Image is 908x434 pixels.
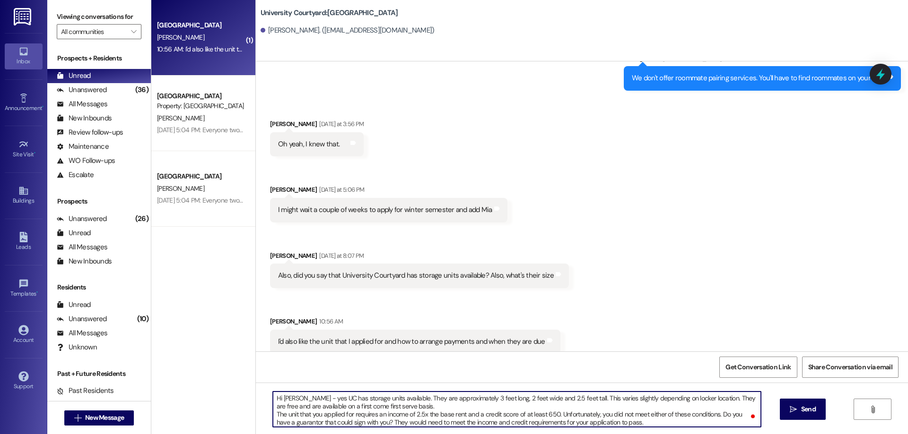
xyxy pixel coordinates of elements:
[278,205,492,215] div: I might wait a couple of weeks to apply for winter semester and add Mia
[57,142,109,152] div: Maintenance
[85,413,124,423] span: New Message
[57,9,141,24] label: Viewing conversations for
[157,114,204,122] span: [PERSON_NAME]
[808,362,892,372] span: Share Conversation via email
[57,99,107,109] div: All Messages
[801,404,816,414] span: Send
[57,156,115,166] div: WO Follow-ups
[5,368,43,394] a: Support
[57,342,97,352] div: Unknown
[273,391,761,427] textarea: To enrich screen reader interactions, please activate Accessibility in Grammarly extension settings
[802,357,899,378] button: Share Conversation via email
[57,256,112,266] div: New Inbounds
[270,185,507,198] div: [PERSON_NAME]
[57,328,107,338] div: All Messages
[57,128,123,137] div: Review follow-ups
[57,228,91,238] div: Unread
[157,45,433,53] div: 10:56 AM: I'd also like the unit that I applied for and how to arrange payments and when they are...
[135,312,151,326] div: (10)
[57,386,114,396] div: Past Residents
[47,282,151,292] div: Residents
[780,399,826,420] button: Send
[57,85,107,95] div: Unanswered
[157,101,244,111] div: Property: [GEOGRAPHIC_DATA]
[261,26,435,35] div: [PERSON_NAME]. ([EMAIL_ADDRESS][DOMAIN_NAME])
[157,33,204,42] span: [PERSON_NAME]
[278,139,340,149] div: Oh yeah, I knew that.
[47,53,151,63] div: Prospects + Residents
[5,183,43,208] a: Buildings
[57,71,91,81] div: Unread
[64,410,134,425] button: New Message
[5,322,43,348] a: Account
[270,316,560,330] div: [PERSON_NAME]
[133,83,151,97] div: (36)
[157,171,244,181] div: [GEOGRAPHIC_DATA]
[790,406,797,413] i: 
[632,73,886,83] div: We don't offer roommate pairing services. You'll have to find roommates on your own.
[869,406,876,413] i: 
[317,185,364,195] div: [DATE] at 5:06 PM
[157,20,244,30] div: [GEOGRAPHIC_DATA]
[5,136,43,162] a: Site Visit •
[317,119,364,129] div: [DATE] at 3:56 PM
[278,337,545,347] div: I'd also like the unit that I applied for and how to arrange payments and when they are due
[133,212,151,226] div: (26)
[5,43,43,69] a: Inbox
[61,24,126,39] input: All communities
[57,300,91,310] div: Unread
[270,251,569,264] div: [PERSON_NAME]
[47,196,151,206] div: Prospects
[57,214,107,224] div: Unanswered
[719,357,797,378] button: Get Conversation Link
[5,229,43,255] a: Leads
[47,369,151,379] div: Past + Future Residents
[725,362,791,372] span: Get Conversation Link
[57,113,112,123] div: New Inbounds
[317,316,343,326] div: 10:56 AM
[157,91,244,101] div: [GEOGRAPHIC_DATA]
[131,28,136,35] i: 
[278,271,554,281] div: Also, did you say that University Courtyard has storage units available? Also, what's their size
[317,251,364,261] div: [DATE] at 8:07 PM
[157,184,204,193] span: [PERSON_NAME]
[57,314,107,324] div: Unanswered
[57,170,94,180] div: Escalate
[42,103,44,110] span: •
[57,242,107,252] div: All Messages
[270,119,364,132] div: [PERSON_NAME]
[36,289,38,296] span: •
[5,276,43,301] a: Templates •
[34,150,35,156] span: •
[261,8,398,18] b: University Courtyard: [GEOGRAPHIC_DATA]
[14,8,33,26] img: ResiDesk Logo
[74,414,81,422] i: 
